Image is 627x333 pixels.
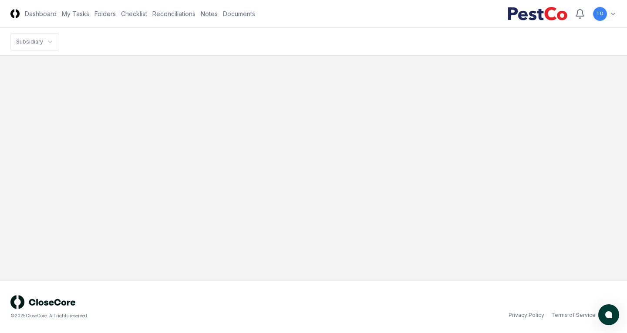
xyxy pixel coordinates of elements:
[94,9,116,18] a: Folders
[16,38,43,46] div: Subsidiary
[509,311,544,319] a: Privacy Policy
[10,313,313,319] div: © 2025 CloseCore. All rights reserved.
[597,10,603,17] span: TD
[223,9,255,18] a: Documents
[201,9,218,18] a: Notes
[598,304,619,325] button: atlas-launcher
[10,9,20,18] img: Logo
[121,9,147,18] a: Checklist
[10,295,76,309] img: logo
[551,311,596,319] a: Terms of Service
[507,7,568,21] img: PestCo logo
[10,33,59,50] nav: breadcrumb
[25,9,57,18] a: Dashboard
[152,9,196,18] a: Reconciliations
[62,9,89,18] a: My Tasks
[592,6,608,22] button: TD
